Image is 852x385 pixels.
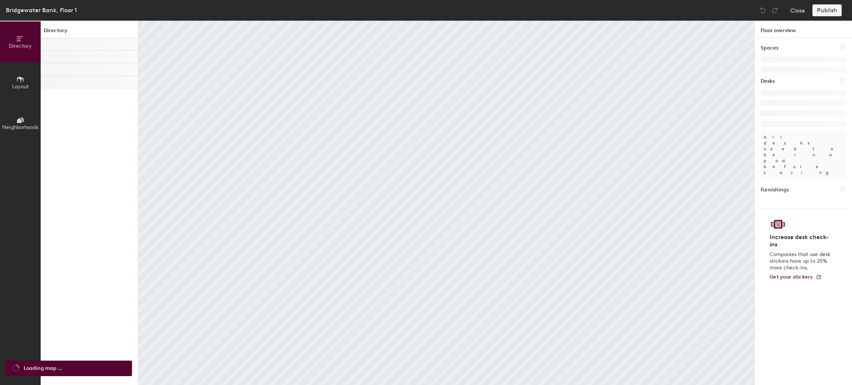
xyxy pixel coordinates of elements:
[24,364,62,372] span: Loading map ...
[770,274,822,280] a: Get your stickers
[770,218,787,231] img: Sticker logo
[41,27,138,38] h1: Directory
[770,234,833,248] h4: Increase desk check-ins
[9,43,32,49] span: Directory
[761,77,775,85] h1: Desks
[2,124,38,130] span: Neighborhoods
[759,7,767,14] img: Undo
[755,21,852,38] h1: Floor overview
[761,131,846,178] p: All desks need to be in a pod before saving
[6,6,77,15] div: Bridgewater Bank, Floor 1
[770,251,833,271] p: Companies that use desk stickers have up to 25% more check-ins.
[761,186,789,194] h1: Furnishings
[770,274,813,280] span: Get your stickers
[761,44,778,52] h1: Spaces
[790,4,805,16] button: Close
[771,7,778,14] img: Redo
[12,84,29,90] span: Layout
